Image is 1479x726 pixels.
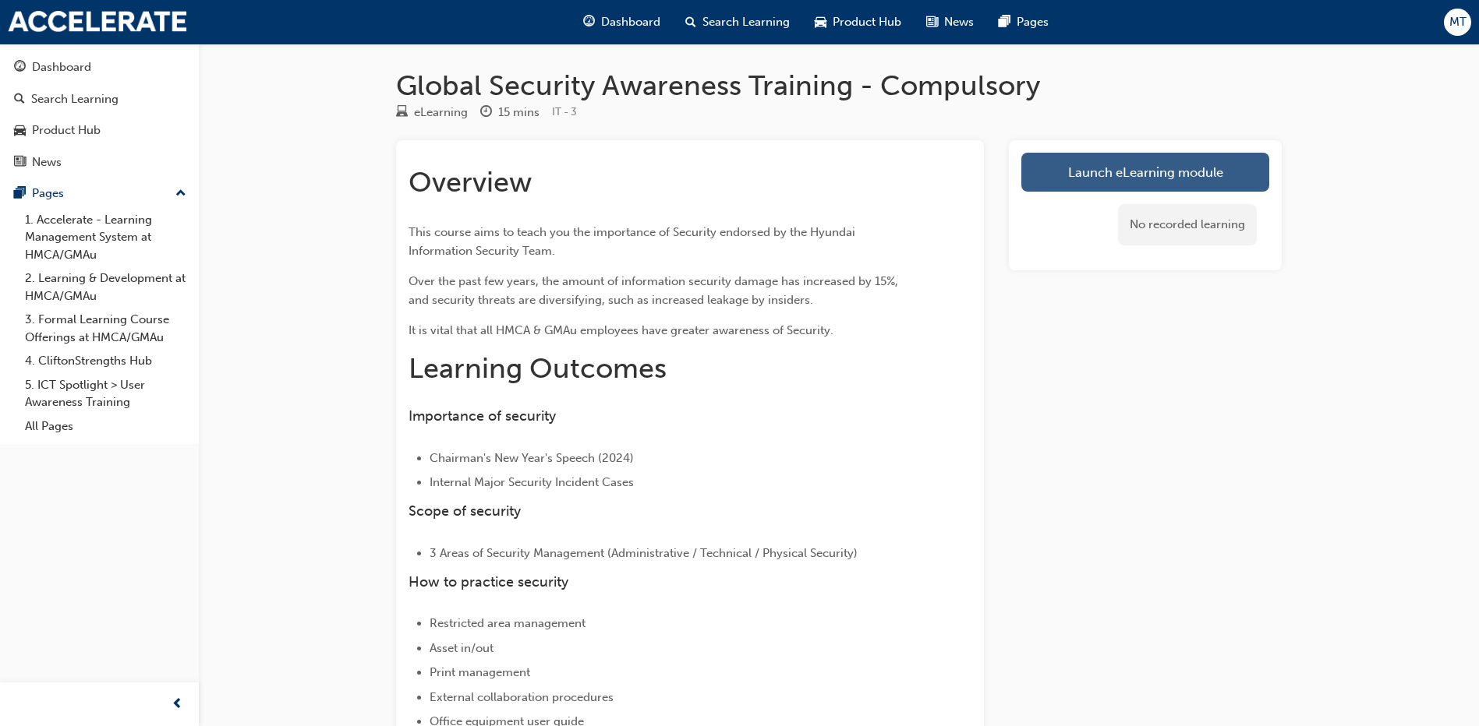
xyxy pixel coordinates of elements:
span: Pages [1017,13,1049,31]
span: clock-icon [480,106,492,120]
span: Asset in/out [430,641,494,655]
span: Chairman's New Year's Speech (2024) [430,451,634,465]
div: Duration [480,103,540,122]
a: 4. CliftonStrengths Hub [19,349,193,373]
div: Type [396,103,468,122]
span: Learning resource code [552,105,577,118]
span: prev-icon [172,695,183,714]
a: Search Learning [6,85,193,114]
a: news-iconNews [914,6,986,38]
span: pages-icon [14,187,26,201]
a: All Pages [19,414,193,439]
span: Product Hub [833,13,901,31]
div: 15 mins [498,104,540,122]
div: Product Hub [32,122,101,139]
span: Scope of security [409,502,521,520]
a: car-iconProduct Hub [802,6,914,38]
button: DashboardSearch LearningProduct HubNews [6,50,193,179]
span: Overview [409,165,532,199]
div: News [32,153,62,171]
span: news-icon [14,156,26,170]
span: guage-icon [583,12,595,32]
span: Dashboard [601,13,660,31]
div: Dashboard [32,58,91,76]
span: up-icon [175,184,186,204]
div: eLearning [414,104,468,122]
span: How to practice security [409,573,568,590]
span: News [944,13,974,31]
button: MT [1444,9,1471,36]
span: MT [1449,13,1467,31]
a: Dashboard [6,53,193,82]
button: Pages [6,179,193,208]
a: Product Hub [6,116,193,145]
span: Print management [430,665,530,679]
a: 2. Learning & Development at HMCA/GMAu [19,266,193,308]
span: learningResourceType_ELEARNING-icon [396,106,408,120]
a: search-iconSearch Learning [673,6,802,38]
a: pages-iconPages [986,6,1061,38]
img: accelerate-hmca [8,11,187,33]
span: car-icon [14,124,26,138]
a: 1. Accelerate - Learning Management System at HMCA/GMAu [19,208,193,267]
span: car-icon [815,12,826,32]
span: Over the past few years, the amount of information security damage has increased by 15%, and secu... [409,274,901,307]
span: This course aims to teach you the importance of Security endorsed by the Hyundai Information Secu... [409,225,858,258]
div: No recorded learning [1118,204,1257,245]
span: Search Learning [702,13,790,31]
span: search-icon [14,93,25,107]
a: 5. ICT Spotlight > User Awareness Training [19,373,193,414]
span: External collaboration procedures [430,690,614,704]
span: pages-icon [999,12,1010,32]
span: Learning Outcomes [409,351,667,385]
span: Internal Major Security Incident Cases [430,475,634,489]
a: News [6,148,193,177]
a: guage-iconDashboard [571,6,673,38]
span: news-icon [926,12,938,32]
span: Importance of security [409,407,556,425]
span: search-icon [685,12,696,32]
span: It is vital that all HMCA & GMAu employees have greater awareness of Security. [409,323,833,337]
div: Pages [32,185,64,203]
span: 3 Areas of Security Management (Administrative / Technical / Physical Security) [430,546,858,560]
div: Search Learning [31,90,119,108]
h1: Global Security Awareness Training - Compulsory [396,69,1282,103]
span: guage-icon [14,61,26,75]
a: Launch eLearning module [1021,153,1269,192]
a: 3. Formal Learning Course Offerings at HMCA/GMAu [19,308,193,349]
span: Restricted area management [430,616,586,630]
